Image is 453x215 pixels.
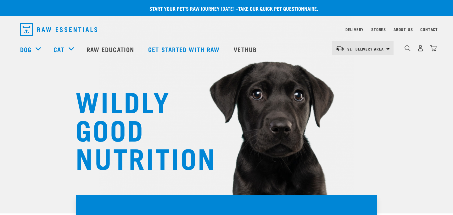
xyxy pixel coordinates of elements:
a: Cat [53,45,64,54]
h1: WILDLY GOOD NUTRITION [75,86,201,171]
a: Raw Education [80,37,142,62]
a: Vethub [227,37,265,62]
img: Raw Essentials Logo [20,23,97,36]
img: van-moving.png [336,46,344,51]
img: user.png [417,45,424,51]
img: home-icon-1@2x.png [405,45,411,51]
a: Stores [371,28,386,30]
img: home-icon@2x.png [430,45,437,51]
a: Get started with Raw [142,37,227,62]
nav: dropdown navigation [15,21,438,38]
a: About Us [394,28,413,30]
a: Contact [420,28,438,30]
span: Set Delivery Area [347,48,384,50]
a: Dog [20,45,31,54]
a: Delivery [345,28,364,30]
a: take our quick pet questionnaire. [238,7,318,10]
